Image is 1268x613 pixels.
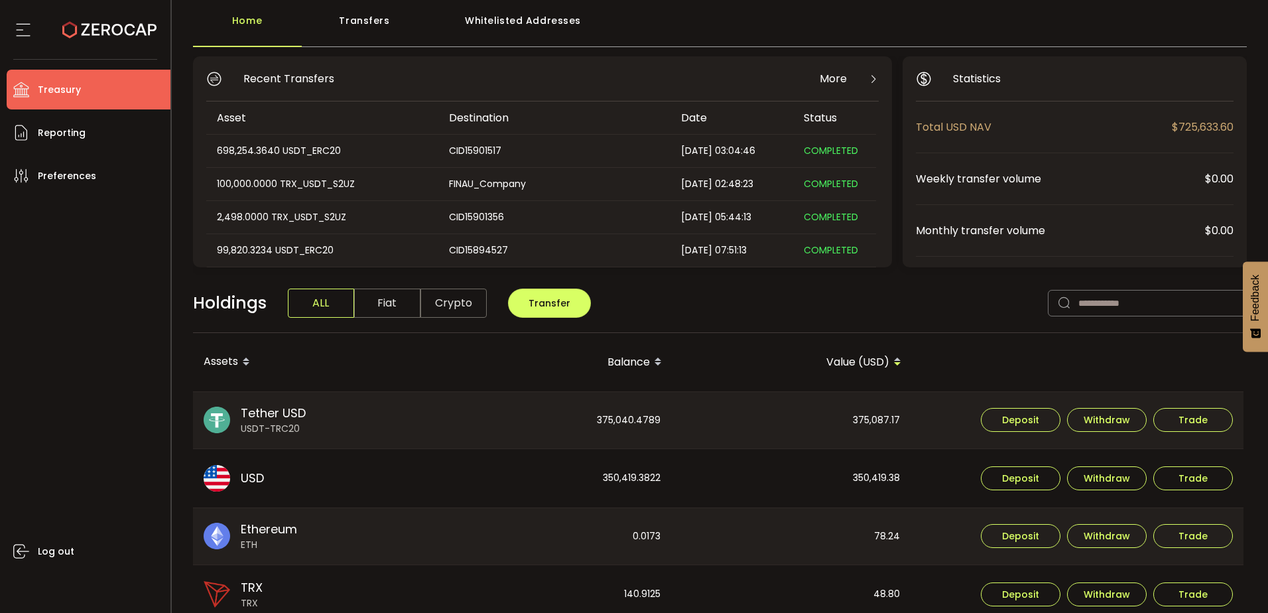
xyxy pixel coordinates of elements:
[243,70,334,87] span: Recent Transfers
[953,70,1001,87] span: Statistics
[804,210,858,224] span: COMPLETED
[971,80,1268,613] iframe: Chat Widget
[420,289,487,318] span: Crypto
[206,143,437,159] div: 698,254.3640 USDT_ERC20
[916,170,1205,187] span: Weekly transfer volume
[302,7,428,47] div: Transfers
[241,422,306,436] span: USDT-TRC20
[438,110,670,125] div: Destination
[672,392,911,449] div: 375,087.17
[438,176,669,192] div: FINAU_Company
[433,508,671,565] div: 0.0173
[804,144,858,157] span: COMPLETED
[916,119,1172,135] span: Total USD NAV
[204,407,230,433] img: usdt_portfolio.svg
[529,297,570,310] span: Transfer
[38,542,74,561] span: Log out
[672,508,911,565] div: 78.24
[670,110,793,125] div: Date
[670,210,793,225] div: [DATE] 05:44:13
[241,469,264,487] span: USD
[793,110,876,125] div: Status
[241,538,297,552] span: ETH
[438,143,669,159] div: CID15901517
[38,167,96,186] span: Preferences
[438,210,669,225] div: CID15901356
[670,143,793,159] div: [DATE] 03:04:46
[804,243,858,257] span: COMPLETED
[193,7,302,47] div: Home
[206,110,438,125] div: Asset
[241,520,297,538] span: Ethereum
[433,392,671,449] div: 375,040.4789
[428,7,619,47] div: Whitelisted Addresses
[438,243,669,258] div: CID15894527
[433,449,671,508] div: 350,419.3822
[204,581,230,608] img: trx_portfolio.png
[288,289,354,318] span: ALL
[508,289,591,318] button: Transfer
[241,596,263,610] span: TRX
[204,465,230,492] img: usd_portfolio.svg
[193,351,433,374] div: Assets
[354,289,420,318] span: Fiat
[672,351,912,374] div: Value (USD)
[670,176,793,192] div: [DATE] 02:48:23
[38,80,81,100] span: Treasury
[241,579,263,596] span: TRX
[672,449,911,508] div: 350,419.38
[206,210,437,225] div: 2,498.0000 TRX_USDT_S2UZ
[820,70,847,87] span: More
[433,351,672,374] div: Balance
[206,176,437,192] div: 100,000.0000 TRX_USDT_S2UZ
[670,243,793,258] div: [DATE] 07:51:13
[193,291,267,316] span: Holdings
[241,404,306,422] span: Tether USD
[38,123,86,143] span: Reporting
[206,243,437,258] div: 99,820.3234 USDT_ERC20
[204,523,230,549] img: eth_portfolio.svg
[916,222,1205,239] span: Monthly transfer volume
[804,177,858,190] span: COMPLETED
